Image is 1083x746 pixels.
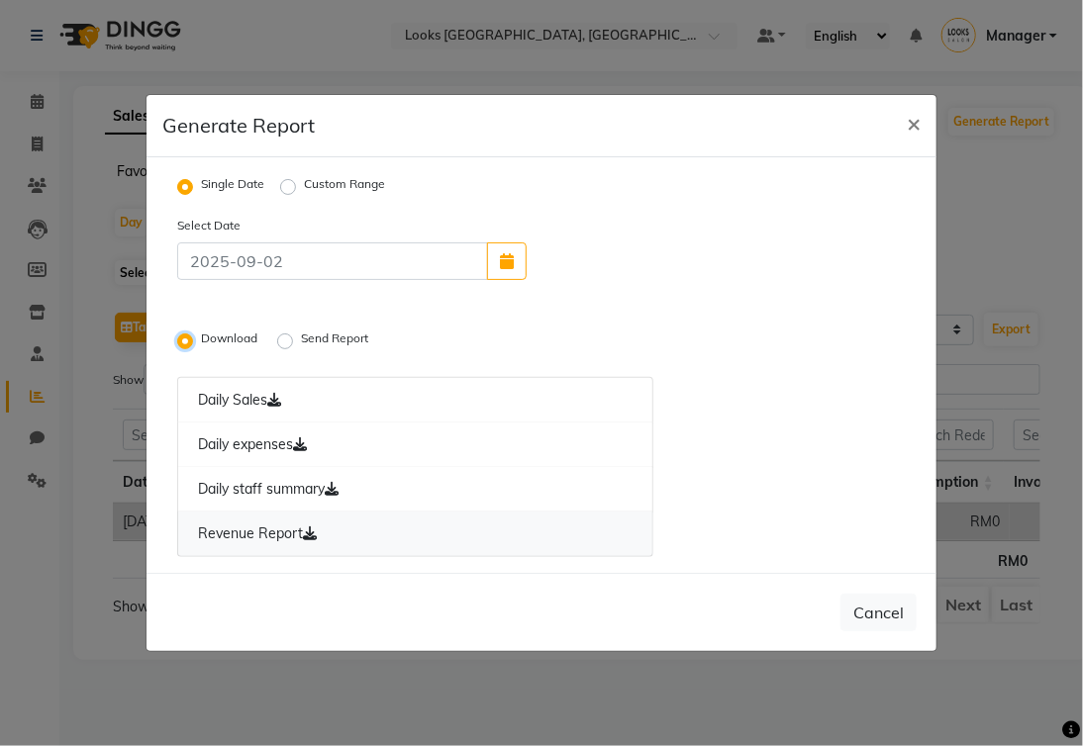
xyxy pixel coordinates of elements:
span: × [907,108,921,138]
a: Daily Sales [177,377,653,423]
button: Close [891,95,936,150]
label: Select Date [162,217,352,234]
label: Download [201,329,261,353]
button: Cancel [840,594,917,631]
input: 2025-09-02 [177,242,488,280]
label: Send Report [301,329,372,353]
a: Daily staff summary [177,467,653,513]
label: Single Date [201,175,264,199]
h5: Generate Report [162,111,315,140]
a: Revenue Report [177,512,653,557]
a: Daily expenses [177,422,653,468]
label: Custom Range [304,175,385,199]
